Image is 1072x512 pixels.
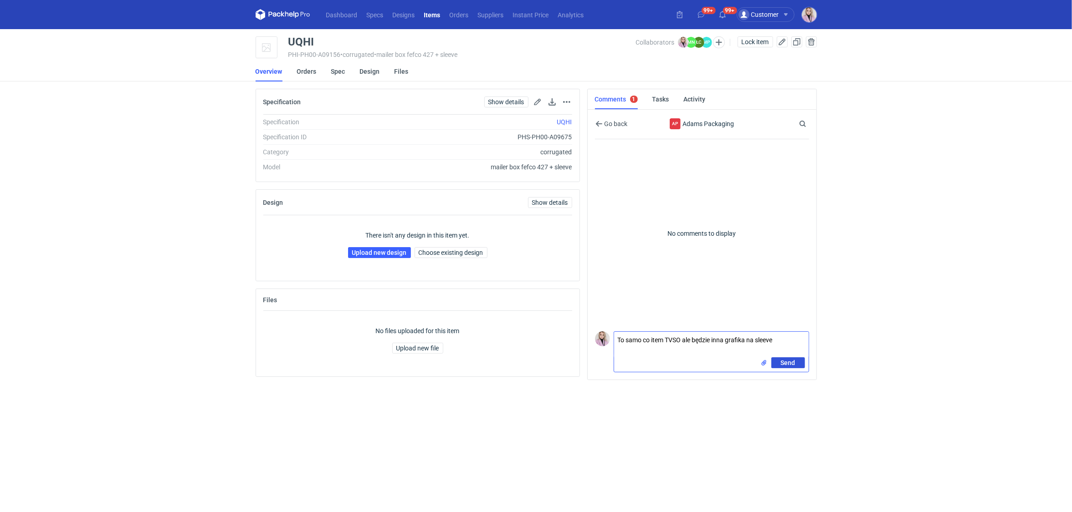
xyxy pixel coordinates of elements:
button: Customer [737,7,802,22]
img: Klaudia Wiśniewska [802,7,817,22]
button: Choose existing design [415,247,487,258]
input: Search [797,118,826,129]
button: Lock item [738,36,773,47]
a: Spec [331,61,345,81]
a: Upload new design [348,247,411,258]
span: • mailer box fefco 427 + sleeve [374,51,458,58]
a: Items [420,9,445,20]
img: Klaudia Wiśniewska [678,37,689,48]
div: PHI-PH00-A09156 [288,51,636,58]
button: Edit spec [532,96,543,107]
button: Edit collaborators [713,36,724,48]
a: Overview [256,61,282,81]
a: Design [360,61,380,81]
span: Lock item [742,39,769,45]
button: Send [771,357,805,368]
img: Klaudia Wiśniewska [595,331,610,346]
div: UQHI [288,36,314,47]
a: Suppliers [473,9,508,20]
figcaption: MP [701,37,712,48]
h2: Specification [263,98,301,106]
button: Download specification [547,96,558,107]
span: Collaborators [636,39,674,46]
a: Dashboard [322,9,362,20]
a: Instant Price [508,9,554,20]
a: Show details [528,197,572,208]
svg: Packhelp Pro [256,9,310,20]
div: Specification ID [263,132,387,142]
button: Go back [595,118,628,129]
figcaption: MN [686,37,697,48]
div: Adams Packaging [670,118,681,129]
div: mailer box fefco 427 + sleeve [387,162,572,172]
button: Edit item [777,36,788,47]
div: corrugated [387,147,572,157]
div: Customer [739,9,779,20]
button: Upload new file [392,343,443,354]
a: Show details [484,96,528,107]
span: • corrugated [341,51,374,58]
a: UQHI [557,118,572,126]
textarea: To samo co item TVSO ale będzie inna grafika na sleeve [614,332,809,357]
button: Delete item [806,36,817,47]
span: Go back [603,121,628,127]
div: Specification [263,117,387,127]
div: Model [263,162,387,172]
a: Orders [297,61,317,81]
div: 1 [632,96,636,102]
h2: Design [263,199,283,206]
span: Send [781,360,795,366]
div: PHS-PH00-A09675 [387,132,572,142]
a: Comments1 [595,89,638,109]
p: No files uploaded for this item [376,326,460,335]
button: Actions [561,96,572,107]
a: Tasks [652,89,669,109]
div: Adams Packaging [657,118,746,129]
div: Category [263,147,387,157]
p: No comments to display [595,139,809,328]
a: Files [395,61,409,81]
button: 99+ [694,7,708,22]
button: Duplicate Item [791,36,802,47]
a: Designs [388,9,420,20]
h2: Files [263,296,277,304]
span: Choose existing design [419,249,483,256]
figcaption: AP [670,118,681,129]
button: 99+ [715,7,730,22]
a: Activity [684,89,706,109]
p: There isn't any design in this item yet. [366,231,470,240]
figcaption: ŁC [693,37,704,48]
a: Analytics [554,9,589,20]
a: Specs [362,9,388,20]
a: Orders [445,9,473,20]
span: Upload new file [396,345,439,351]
